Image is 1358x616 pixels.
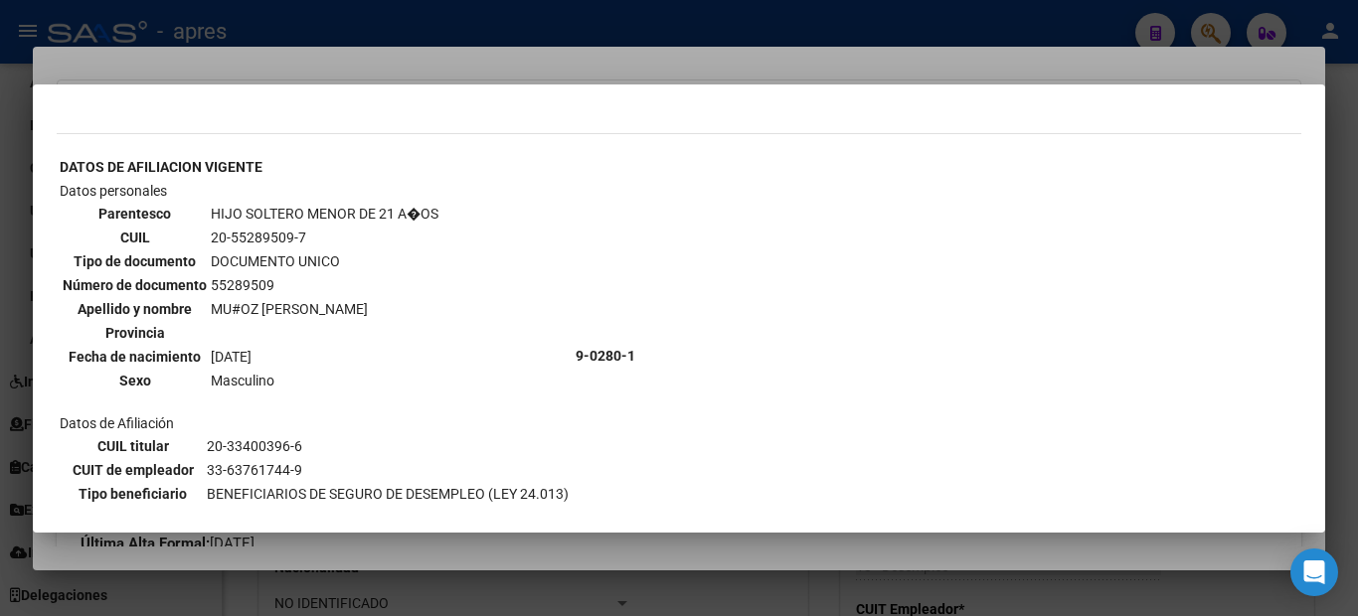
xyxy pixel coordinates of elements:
[210,346,439,368] td: [DATE]
[210,370,439,391] td: Masculino
[62,203,208,225] th: Parentesco
[62,507,204,529] th: Código de Obra Social
[62,298,208,320] th: Apellido y nombre
[210,298,439,320] td: MU#OZ [PERSON_NAME]
[576,348,635,364] b: 9-0280-1
[206,459,570,481] td: 33-63761744-9
[62,346,208,368] th: Fecha de nacimiento
[60,159,262,175] b: DATOS DE AFILIACION VIGENTE
[210,250,439,272] td: DOCUMENTO UNICO
[206,435,570,457] td: 20-33400396-6
[210,227,439,248] td: 20-55289509-7
[1290,548,1338,596] div: Open Intercom Messenger
[210,274,439,296] td: 55289509
[62,227,208,248] th: CUIL
[59,180,573,532] td: Datos personales Datos de Afiliación
[62,322,208,344] th: Provincia
[210,203,439,225] td: HIJO SOLTERO MENOR DE 21 A�OS
[62,459,204,481] th: CUIT de empleador
[62,483,204,505] th: Tipo beneficiario
[62,435,204,457] th: CUIL titular
[62,370,208,391] th: Sexo
[206,483,570,505] td: BENEFICIARIOS DE SEGURO DE DESEMPLEO (LEY 24.013)
[62,250,208,272] th: Tipo de documento
[62,274,208,296] th: Número de documento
